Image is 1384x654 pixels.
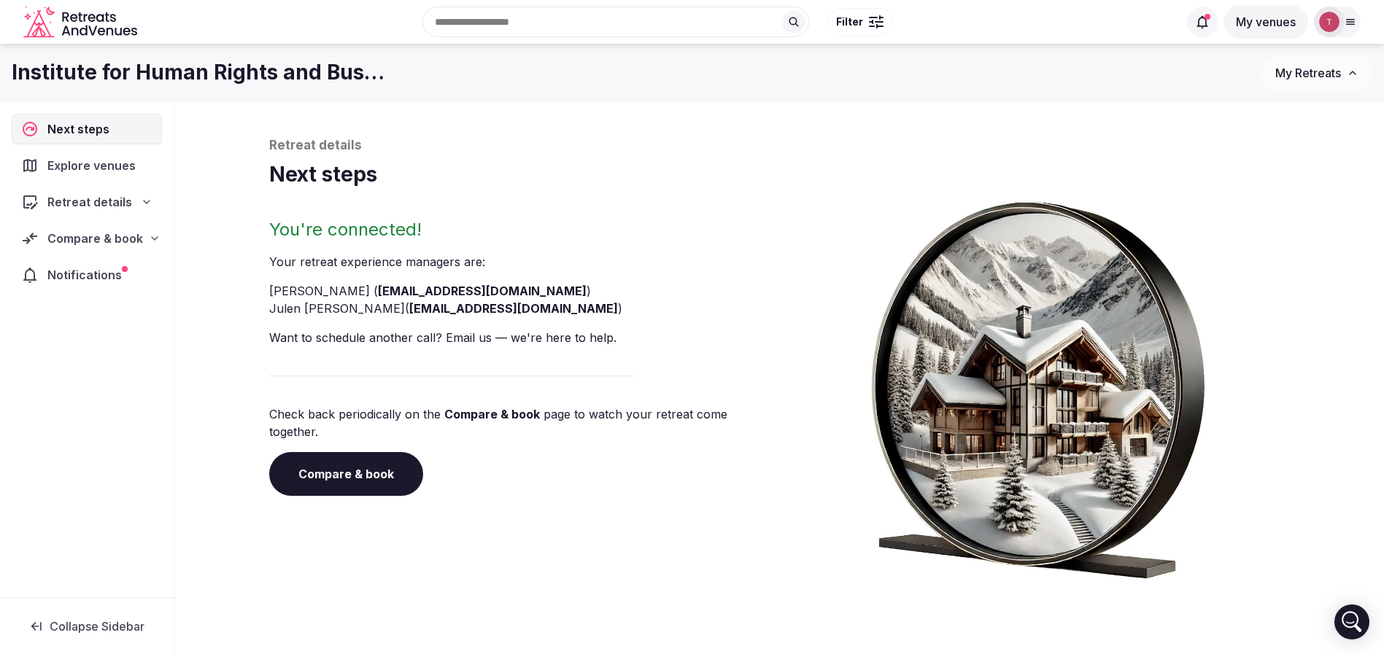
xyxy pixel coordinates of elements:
[23,6,140,39] a: Visit the homepage
[47,120,115,138] span: Next steps
[269,300,774,317] li: Julen [PERSON_NAME] ( )
[269,282,774,300] li: [PERSON_NAME] ( )
[269,160,1291,189] h1: Next steps
[444,407,540,421] a: Compare & book
[12,610,162,642] button: Collapse Sidebar
[1261,55,1372,91] button: My Retreats
[47,193,132,211] span: Retreat details
[827,8,893,36] button: Filter
[47,157,142,174] span: Explore venues
[50,619,144,634] span: Collapse Sidebar
[12,114,162,144] a: Next steps
[1334,604,1369,639] div: Open Intercom Messenger
[836,15,863,29] span: Filter
[409,301,618,316] a: [EMAIL_ADDRESS][DOMAIN_NAME]
[269,137,1291,155] p: Retreat details
[12,58,385,87] h1: Institute for Human Rights and Business
[47,266,128,284] span: Notifications
[844,189,1232,579] img: Winter chalet retreat in picture frame
[269,405,774,440] p: Check back periodically on the page to watch your retreat come together.
[269,253,774,270] p: Your retreat experience manager s are :
[23,6,140,39] svg: Retreats and Venues company logo
[269,329,774,346] p: Want to schedule another call? Email us — we're here to help.
[1319,12,1339,32] img: Thiago Martins
[47,230,143,247] span: Compare & book
[378,284,587,298] a: [EMAIL_ADDRESS][DOMAIN_NAME]
[269,452,423,496] a: Compare & book
[1223,15,1308,29] a: My venues
[12,260,162,290] a: Notifications
[1275,66,1341,80] span: My Retreats
[12,150,162,181] a: Explore venues
[269,218,774,241] h2: You're connected!
[1223,5,1308,39] button: My venues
